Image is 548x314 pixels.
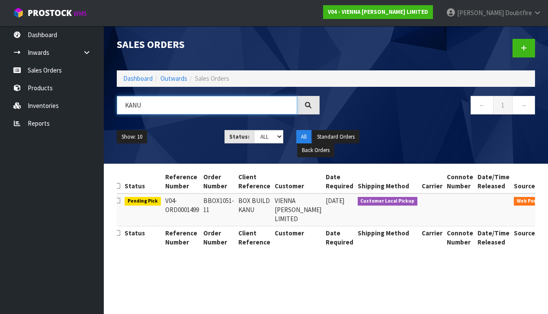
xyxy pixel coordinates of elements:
[356,226,420,249] th: Shipping Method
[297,143,334,157] button: Back Orders
[312,130,359,144] button: Standard Orders
[117,39,320,50] h1: Sales Orders
[420,170,445,193] th: Carrier
[195,74,229,82] span: Sales Orders
[163,170,201,193] th: Reference Number
[163,226,201,249] th: Reference Number
[324,170,356,193] th: Date Required
[514,197,546,206] span: Web Portal
[13,7,24,18] img: cube-alt.png
[272,170,324,193] th: Customer
[493,96,513,114] a: 1
[236,193,272,226] td: BOX BUILD KANU
[475,226,512,249] th: Date/Time Released
[201,170,236,193] th: Order Number
[117,96,297,114] input: Search sales orders
[74,10,87,18] small: WMS
[296,130,311,144] button: All
[324,226,356,249] th: Date Required
[201,193,236,226] td: BBOX1051-11
[122,226,163,249] th: Status
[358,197,418,206] span: Customer Local Pickup
[201,226,236,249] th: Order Number
[512,226,548,249] th: Source
[512,96,535,114] a: →
[236,226,272,249] th: Client Reference
[420,226,445,249] th: Carrier
[125,197,161,206] span: Pending Pick
[160,74,187,82] a: Outwards
[445,226,475,249] th: Connote Number
[229,133,250,140] strong: Status:
[117,130,147,144] button: Show: 10
[333,96,535,117] nav: Page navigation
[123,74,153,82] a: Dashboard
[471,96,494,114] a: ←
[512,170,548,193] th: Source
[236,170,272,193] th: Client Reference
[326,197,344,205] span: [DATE]
[328,8,428,16] strong: V04 - VIENNA [PERSON_NAME] LIMITED
[457,9,504,17] span: [PERSON_NAME]
[475,170,512,193] th: Date/Time Released
[272,193,324,226] td: VIENNA [PERSON_NAME] LIMITED
[505,9,532,17] span: Doubtfire
[272,226,324,249] th: Customer
[122,170,163,193] th: Status
[356,170,420,193] th: Shipping Method
[163,193,201,226] td: V04-ORD0001499
[445,170,475,193] th: Connote Number
[28,7,72,19] span: ProStock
